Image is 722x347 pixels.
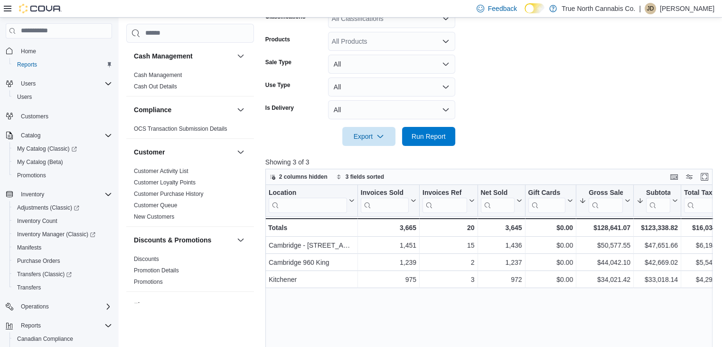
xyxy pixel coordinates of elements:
span: Customers [17,110,112,122]
span: Transfers (Classic) [17,270,72,278]
span: Purchase Orders [17,257,60,265]
button: Open list of options [442,15,450,22]
div: Invoices Sold [361,188,409,212]
span: Manifests [17,244,41,251]
div: Cash Management [126,69,254,96]
div: Discounts & Promotions [126,253,254,291]
input: Dark Mode [525,3,544,13]
span: Promotions [17,172,46,179]
span: Canadian Compliance [17,335,73,343]
button: Compliance [134,105,233,115]
a: My Catalog (Classic) [9,142,116,155]
span: 2 columns hidden [279,173,328,181]
span: Users [17,78,112,89]
span: Cash Management [134,71,182,79]
div: Subtotal [646,188,670,212]
a: My Catalog (Classic) [13,143,81,154]
button: All [328,77,455,96]
button: Users [9,90,116,104]
button: Discounts & Promotions [235,234,246,246]
div: Gross Sales [589,188,623,212]
div: 972 [480,274,522,285]
div: Net Sold [480,188,514,212]
button: Location [269,188,355,212]
button: Operations [17,301,53,312]
div: $0.00 [528,222,573,233]
div: Total Tax [684,188,718,212]
span: Operations [21,303,49,310]
a: Promotion Details [134,267,179,274]
button: 2 columns hidden [266,171,331,183]
span: Canadian Compliance [13,333,112,345]
label: Products [265,36,290,43]
span: Promotions [13,170,112,181]
button: Finance [235,299,246,311]
div: $33,018.14 [637,274,678,285]
a: Customer Activity List [134,168,188,174]
a: Transfers [13,282,45,293]
button: Inventory Count [9,214,116,228]
button: Run Report [402,127,455,146]
a: New Customers [134,213,174,220]
span: Reports [17,320,112,331]
div: Invoices Sold [361,188,409,197]
span: Export [348,127,390,146]
div: 1,451 [361,240,416,251]
a: Customer Queue [134,202,177,209]
a: Cash Out Details [134,83,177,90]
a: Manifests [13,242,45,253]
span: Feedback [488,4,517,13]
button: All [328,55,455,74]
span: Inventory Manager (Classic) [17,231,95,238]
div: 3,665 [361,222,416,233]
div: 3,645 [480,222,522,233]
div: Gross Sales [589,188,623,197]
a: Promotions [134,279,163,285]
a: Transfers (Classic) [9,268,116,281]
button: Reports [2,319,116,332]
div: $34,021.42 [579,274,630,285]
div: Totals [268,222,355,233]
div: 1,436 [480,240,522,251]
span: Adjustments (Classic) [13,202,112,213]
a: Discounts [134,256,159,262]
button: All [328,100,455,119]
div: $0.00 [528,274,573,285]
button: Purchase Orders [9,254,116,268]
div: Invoices Ref [422,188,467,212]
span: My Catalog (Beta) [17,158,63,166]
div: $42,669.02 [637,257,678,268]
span: JD [647,3,654,14]
label: Sale Type [265,58,291,66]
a: Inventory Count [13,215,61,227]
div: Gift Card Sales [528,188,565,212]
a: Home [17,46,40,57]
span: Transfers (Classic) [13,269,112,280]
div: Location [269,188,347,197]
label: Use Type [265,81,290,89]
span: Transfers [13,282,112,293]
span: Home [17,45,112,57]
button: Finance [134,300,233,310]
span: My Catalog (Classic) [17,145,77,153]
a: Reports [13,59,41,70]
button: Display options [684,171,695,183]
button: Users [17,78,39,89]
span: Inventory [17,189,112,200]
span: Users [13,91,112,103]
a: OCS Transaction Submission Details [134,125,227,132]
span: Transfers [17,284,41,291]
div: $128,641.07 [579,222,630,233]
div: Invoices Ref [422,188,467,197]
a: Customers [17,111,52,122]
h3: Finance [134,300,159,310]
span: Users [21,80,36,87]
span: Reports [21,322,41,329]
div: 15 [422,240,474,251]
button: Subtotal [637,188,678,212]
div: Subtotal [646,188,670,197]
button: Operations [2,300,116,313]
a: Purchase Orders [13,255,64,267]
a: Customer Purchase History [134,191,204,197]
